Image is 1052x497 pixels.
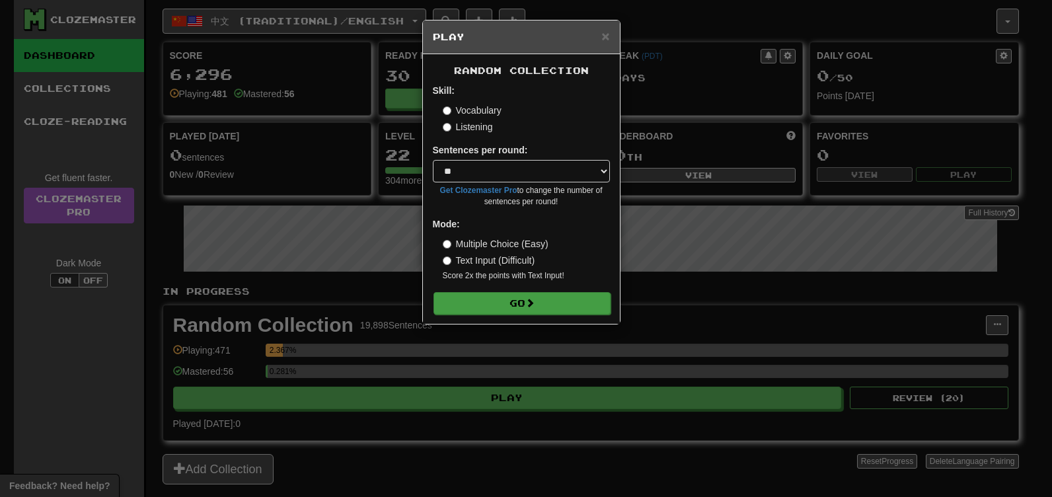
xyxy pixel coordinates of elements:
label: Sentences per round: [433,143,528,157]
span: × [601,28,609,44]
strong: Skill: [433,85,455,96]
input: Listening [443,123,451,132]
small: to change the number of sentences per round! [433,185,610,208]
input: Multiple Choice (Easy) [443,240,451,249]
button: Go [433,292,611,315]
label: Text Input (Difficult) [443,254,535,267]
span: Random Collection [454,65,589,76]
button: Close [601,29,609,43]
h5: Play [433,30,610,44]
label: Vocabulary [443,104,502,117]
small: Score 2x the points with Text Input ! [443,270,610,282]
label: Multiple Choice (Easy) [443,237,548,250]
label: Listening [443,120,493,134]
a: Get Clozemaster Pro [440,186,517,195]
strong: Mode: [433,219,460,229]
input: Text Input (Difficult) [443,256,451,265]
input: Vocabulary [443,106,451,115]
